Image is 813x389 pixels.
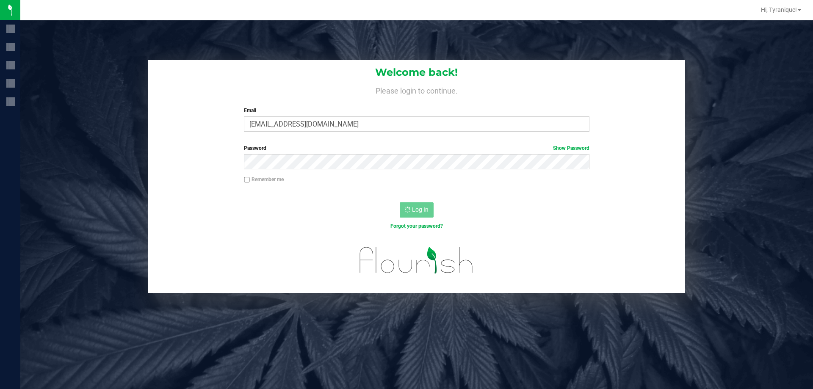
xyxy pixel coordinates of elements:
[349,239,484,282] img: flourish_logo.svg
[553,145,589,151] a: Show Password
[148,67,685,78] h1: Welcome back!
[244,176,284,183] label: Remember me
[412,206,429,213] span: Log In
[400,202,434,218] button: Log In
[761,6,797,13] span: Hi, Tyranique!
[390,223,443,229] a: Forgot your password?
[244,145,266,151] span: Password
[148,85,685,95] h4: Please login to continue.
[244,107,589,114] label: Email
[244,177,250,183] input: Remember me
